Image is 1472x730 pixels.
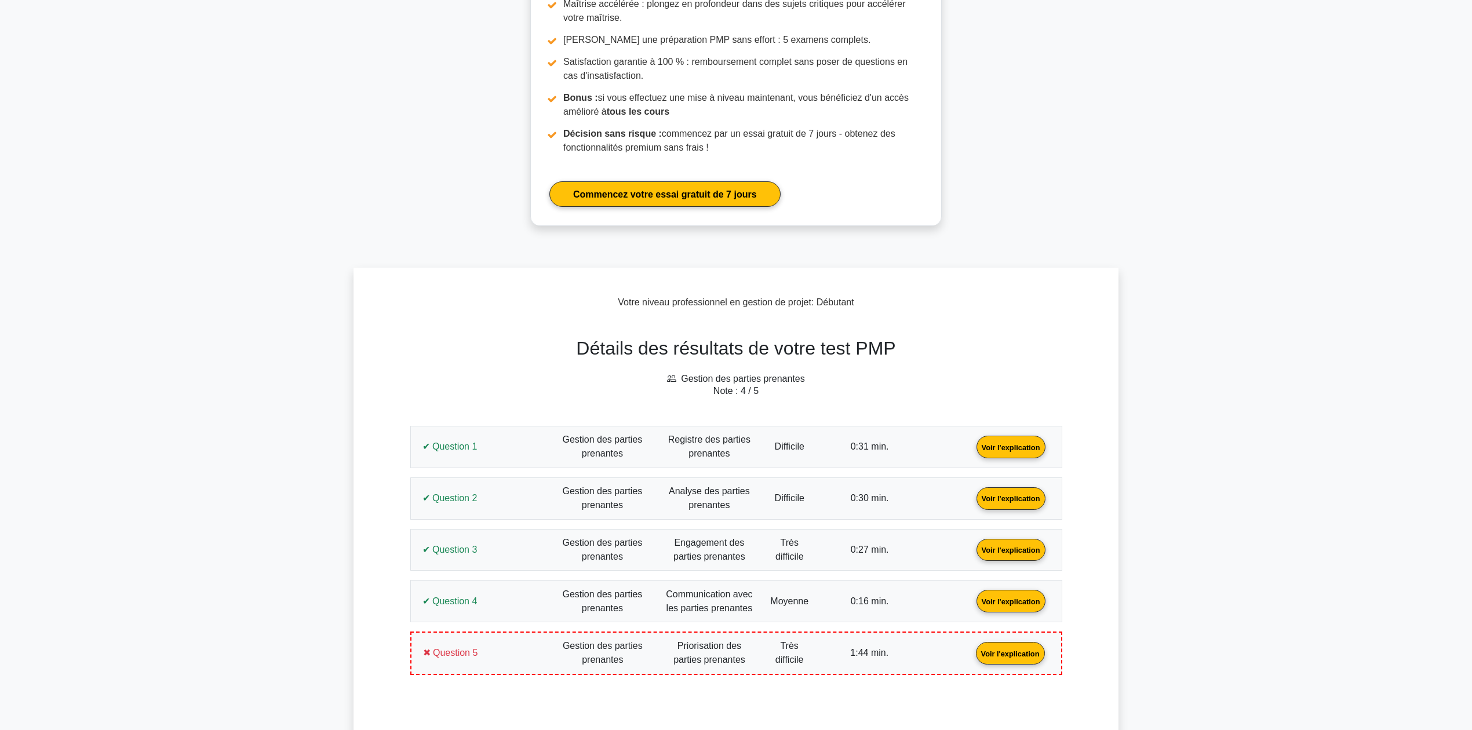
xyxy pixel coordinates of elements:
[618,297,811,307] font: Votre niveau professionnel en gestion de projet
[713,386,759,396] font: Note : 4 / 5
[576,338,895,359] font: Détails des résultats de votre test PMP
[681,374,804,384] font: Gestion des parties prenantes
[971,648,1050,658] a: Voir l'explication
[972,441,1050,451] a: Voir l'explication
[811,297,854,307] font: : Débutant
[549,181,781,206] a: Commencez votre essai gratuit de 7 jours
[972,544,1050,554] a: Voir l'explication
[972,492,1050,502] a: Voir l'explication
[972,596,1050,605] a: Voir l'explication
